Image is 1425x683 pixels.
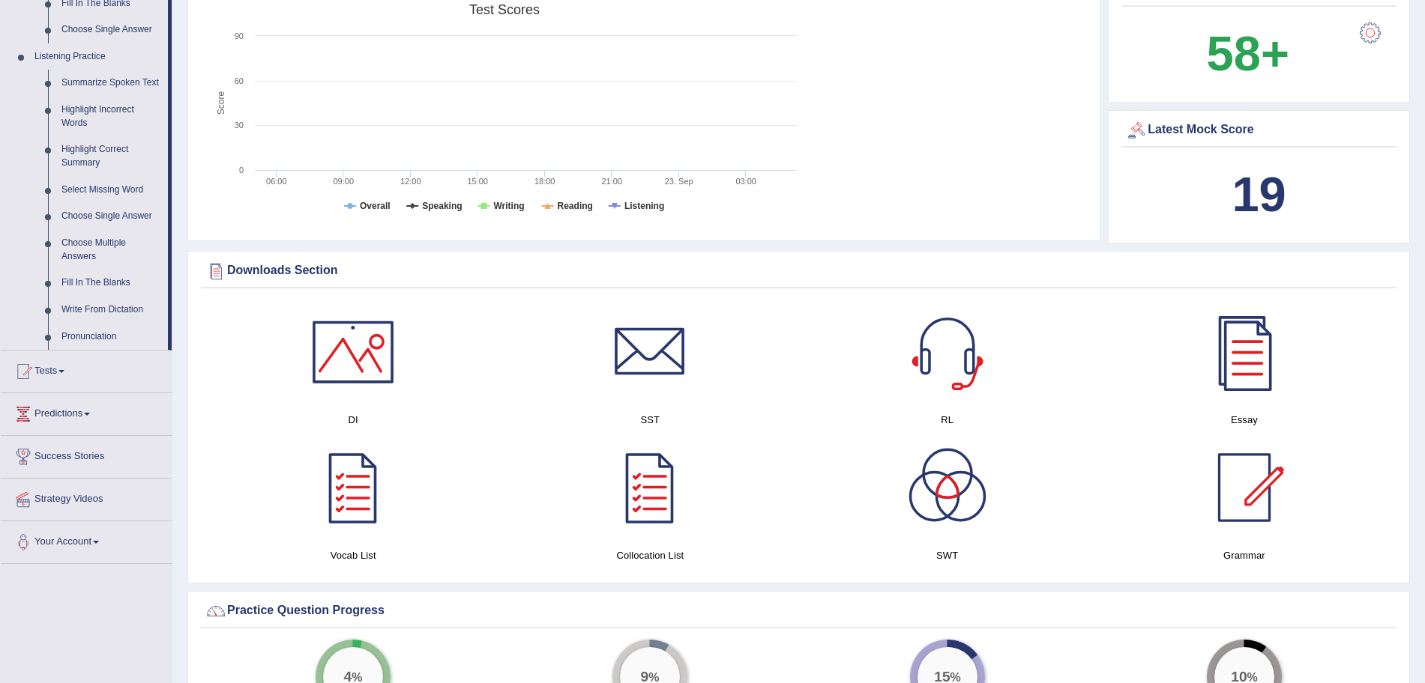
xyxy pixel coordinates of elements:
[467,177,488,186] text: 15:00
[55,16,168,43] a: Choose Single Answer
[1,393,172,431] a: Predictions
[55,297,168,324] a: Write From Dictation
[360,201,391,211] tspan: Overall
[55,136,168,176] a: Highlight Correct Summary
[400,177,421,186] text: 12:00
[235,31,244,40] text: 90
[1232,167,1286,222] b: 19
[205,260,1393,282] div: Downloads Section
[55,97,168,136] a: Highlight Incorrect Words
[534,177,555,186] text: 18:00
[807,547,1088,563] h4: SWT
[212,412,494,428] h4: DI
[624,201,664,211] tspan: Listening
[334,177,355,186] text: 09:00
[205,600,1393,622] div: Practice Question Progress
[469,2,540,17] tspan: Test scores
[55,270,168,297] a: Fill In The Blanks
[55,70,168,97] a: Summarize Spoken Text
[55,324,168,350] a: Pronunciation
[55,203,168,230] a: Choose Single Answer
[1,436,172,473] a: Success Stories
[558,201,593,211] tspan: Reading
[807,412,1088,428] h4: RL
[212,547,494,563] h4: Vocab List
[509,547,791,563] h4: Collocation List
[493,201,524,211] tspan: Writing
[55,230,168,270] a: Choose Multiple Answers
[235,76,244,85] text: 60
[266,177,287,186] text: 06:00
[1,350,172,388] a: Tests
[216,91,226,115] tspan: Score
[1103,547,1385,563] h4: Grammar
[735,177,756,186] text: 03:00
[55,177,168,204] a: Select Missing Word
[28,43,168,70] a: Listening Practice
[1207,26,1289,81] b: 58+
[1,521,172,559] a: Your Account
[1,479,172,516] a: Strategy Videos
[665,177,693,186] tspan: 23. Sep
[235,121,244,130] text: 30
[239,166,244,174] text: 0
[1103,412,1385,428] h4: Essay
[1125,119,1393,142] div: Latest Mock Score
[422,201,462,211] tspan: Speaking
[509,412,791,428] h4: SST
[601,177,622,186] text: 21:00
